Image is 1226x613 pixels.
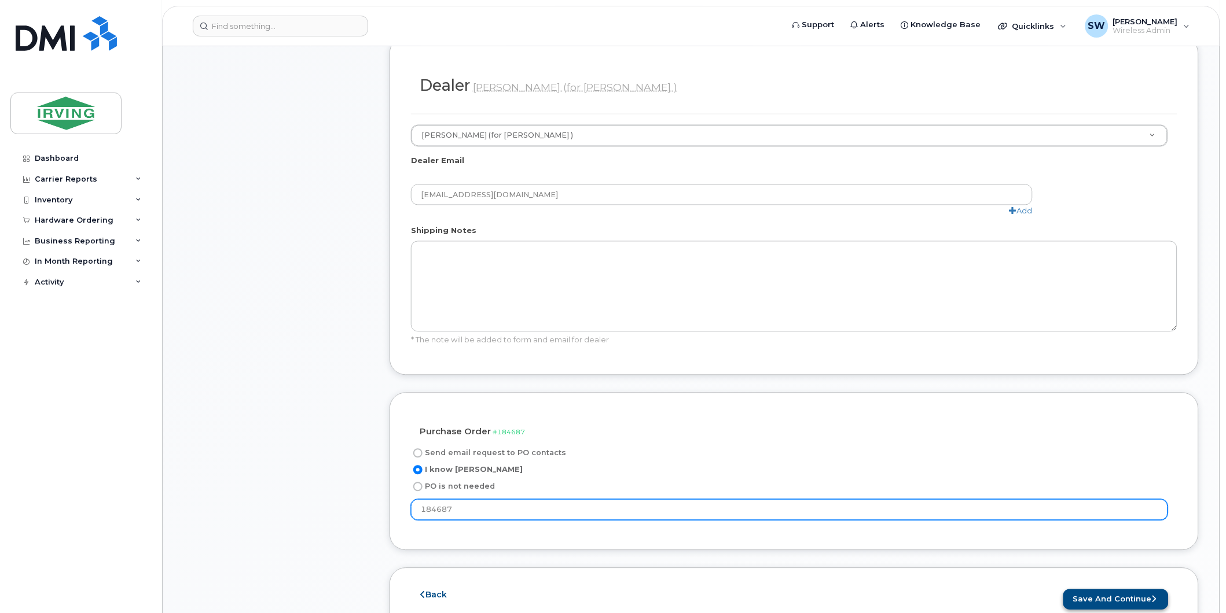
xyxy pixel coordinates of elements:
h2: Dealer [420,77,1169,94]
a: Support [784,13,843,36]
input: PO is not needed [413,482,423,492]
span: I know [PERSON_NAME] [425,466,523,474]
label: Shipping Notes [411,226,476,237]
input: Purchase order number [411,500,1168,520]
div: Quicklinks [990,14,1075,38]
input: Send email request to PO contacts [413,449,423,458]
span: Knowledge Base [911,19,981,31]
span: Wireless Admin [1113,26,1178,35]
a: Back [420,590,447,600]
h4: Purchase Order [420,427,1169,437]
span: #184687 [493,429,525,437]
button: Save and Continue [1063,589,1169,611]
input: Example: john@appleseed.com [411,184,1033,205]
span: Quicklinks [1012,21,1055,31]
span: Send email request to PO contacts [425,449,566,457]
span: [PERSON_NAME] [1113,17,1178,26]
span: SW [1088,19,1106,33]
span: Chandler (for JD Irving ) [421,131,573,140]
a: Add [1010,206,1033,216]
span: Support [802,19,835,31]
input: I know [PERSON_NAME] [413,466,423,475]
a: Alerts [843,13,893,36]
a: Knowledge Base [893,13,989,36]
abbr: [PERSON_NAME] (for [PERSON_NAME] ) [473,81,677,93]
span: PO is not needed [425,482,495,491]
a: [PERSON_NAME] (for [PERSON_NAME] ) [412,125,1168,146]
div: * The note will be added to form and email for dealer [411,335,1177,346]
div: Sherry Wood [1077,14,1198,38]
span: Alerts [861,19,885,31]
label: Dealer Email [411,156,464,167]
input: Find something... [193,16,368,36]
